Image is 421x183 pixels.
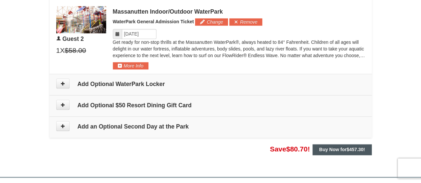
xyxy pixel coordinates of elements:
[113,19,194,24] span: WaterPark General Admission Ticket
[56,123,365,130] h4: Add an Optional Second Day at the Park
[286,145,308,153] span: $80.70
[195,18,228,26] button: Change
[56,102,365,109] h4: Add Optional $50 Resort Dining Gift Card
[319,147,365,152] strong: Buy Now for !
[60,46,65,55] span: X
[113,62,148,69] button: More Info
[62,36,84,42] span: Guest 2
[56,81,365,87] h4: Add Optional WaterPark Locker
[56,6,106,33] img: 6619917-1403-22d2226d.jpg
[65,46,86,55] span: $58.00
[113,39,365,59] p: Get ready for non-stop thrills at the Massanutten WaterPark®, always heated to 84° Fahrenheit. Ch...
[270,145,310,153] span: Save !
[313,144,372,155] button: Buy Now for$457.30!
[113,8,365,15] div: Massanutten Indoor/Outdoor WaterPark
[229,18,262,26] button: Remove
[346,147,363,152] span: $457.30
[56,46,60,55] span: 1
